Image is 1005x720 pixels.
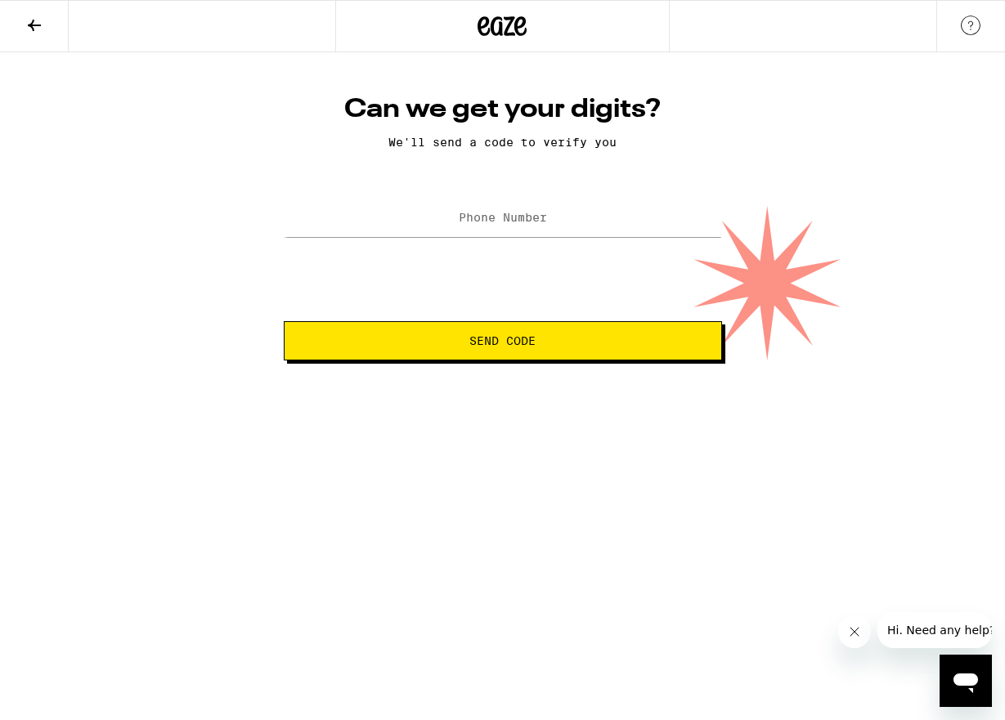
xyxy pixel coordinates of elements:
[284,93,722,126] h1: Can we get your digits?
[284,200,722,237] input: Phone Number
[10,11,118,25] span: Hi. Need any help?
[877,612,992,648] iframe: Message from company
[940,655,992,707] iframe: Button to launch messaging window
[284,321,722,360] button: Send Code
[459,211,547,224] label: Phone Number
[469,335,536,347] span: Send Code
[838,615,871,648] iframe: Close message
[284,136,722,149] p: We'll send a code to verify you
